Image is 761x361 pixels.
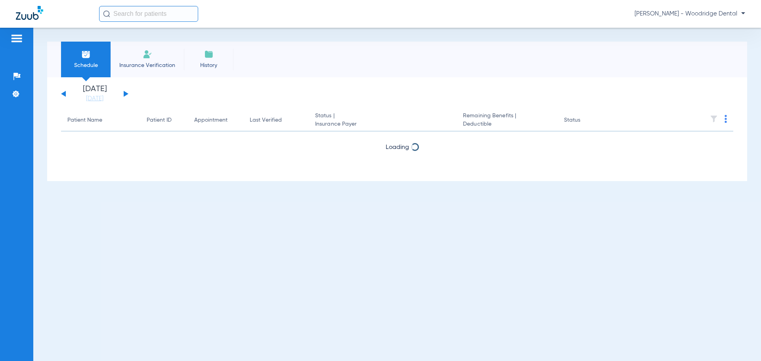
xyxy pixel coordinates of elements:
[81,50,91,59] img: Schedule
[194,116,237,124] div: Appointment
[67,116,102,124] div: Patient Name
[99,6,198,22] input: Search for patients
[309,109,457,132] th: Status |
[71,95,119,103] a: [DATE]
[635,10,745,18] span: [PERSON_NAME] - Woodridge Dental
[315,120,450,128] span: Insurance Payer
[457,109,557,132] th: Remaining Benefits |
[463,120,551,128] span: Deductible
[67,116,134,124] div: Patient Name
[147,116,182,124] div: Patient ID
[143,50,152,59] img: Manual Insurance Verification
[117,61,178,69] span: Insurance Verification
[204,50,214,59] img: History
[250,116,302,124] div: Last Verified
[103,10,110,17] img: Search Icon
[10,34,23,43] img: hamburger-icon
[147,116,172,124] div: Patient ID
[558,109,611,132] th: Status
[67,61,105,69] span: Schedule
[194,116,228,124] div: Appointment
[250,116,282,124] div: Last Verified
[190,61,228,69] span: History
[710,115,718,123] img: filter.svg
[725,115,727,123] img: group-dot-blue.svg
[71,85,119,103] li: [DATE]
[16,6,43,20] img: Zuub Logo
[386,144,409,151] span: Loading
